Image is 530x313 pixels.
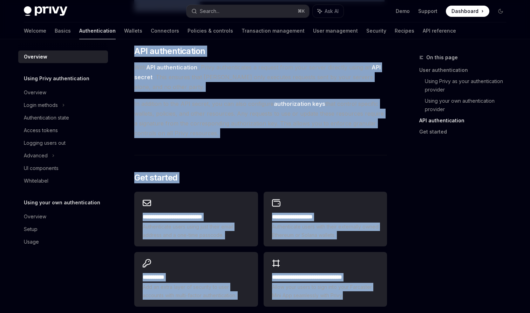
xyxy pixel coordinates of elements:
[419,126,512,137] a: Get started
[18,124,108,137] a: Access tokens
[24,139,66,147] div: Logging users out
[396,8,410,15] a: Demo
[24,114,69,122] div: Authentication state
[313,5,344,18] button: Ask AI
[143,223,249,239] span: Authenticate users using just their email address and a one-time passcode.
[242,22,305,39] a: Transaction management
[18,236,108,248] a: Usage
[143,283,249,300] span: Add an extra layer of security to user accounts with multi-factor authentication.
[451,8,478,15] span: Dashboard
[425,95,512,115] a: Using your own authentication provider
[188,22,233,39] a: Policies & controls
[426,53,458,62] span: On this page
[24,164,59,172] div: UI components
[423,22,456,39] a: API reference
[79,22,116,39] a: Authentication
[24,22,46,39] a: Welcome
[24,177,48,185] div: Whitelabel
[18,210,108,223] a: Overview
[272,283,379,300] span: Allow your users to sign into your Farcaster Mini App seamlessly with Privy.
[200,7,219,15] div: Search...
[495,6,506,17] button: Toggle dark mode
[24,6,67,16] img: dark logo
[24,212,46,221] div: Overview
[24,151,48,160] div: Advanced
[325,8,339,15] span: Ask AI
[395,22,414,39] a: Recipes
[418,8,437,15] a: Support
[18,223,108,236] a: Setup
[24,53,47,61] div: Overview
[24,126,58,135] div: Access tokens
[18,175,108,187] a: Whitelabel
[298,8,305,14] span: ⌘ K
[274,100,325,107] strong: authorization keys
[24,238,39,246] div: Usage
[24,198,100,207] h5: Using your own authentication
[272,223,379,239] span: Authenticate users with their externally owned Ethereum or Solana wallets.
[18,50,108,63] a: Overview
[186,5,309,18] button: Search...⌘K
[55,22,71,39] a: Basics
[24,225,38,233] div: Setup
[18,86,108,99] a: Overview
[124,22,142,39] a: Wallets
[264,192,387,246] a: **** **** **** ****Authenticate users with their externally owned Ethereum or Solana wallets.
[366,22,386,39] a: Security
[151,22,179,39] a: Connectors
[134,62,387,92] span: With , Privy authenticates a request from your server directly using an . This ensures that [PERS...
[24,74,89,83] h5: Using Privy authentication
[134,252,258,307] a: **** *****Add an extra layer of security to user accounts with multi-factor authentication.
[425,76,512,95] a: Using Privy as your authentication provider
[18,137,108,149] a: Logging users out
[446,6,489,17] a: Dashboard
[18,162,108,175] a: UI components
[18,111,108,124] a: Authentication state
[146,64,197,71] strong: API authentication
[24,101,58,109] div: Login methods
[134,99,387,138] span: In addition to the API secret, you can also configure that control specific wallets, policies, an...
[419,115,512,126] a: API authentication
[134,46,205,57] span: API authentication
[313,22,358,39] a: User management
[24,88,46,97] div: Overview
[134,172,177,183] span: Get started
[419,64,512,76] a: User authentication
